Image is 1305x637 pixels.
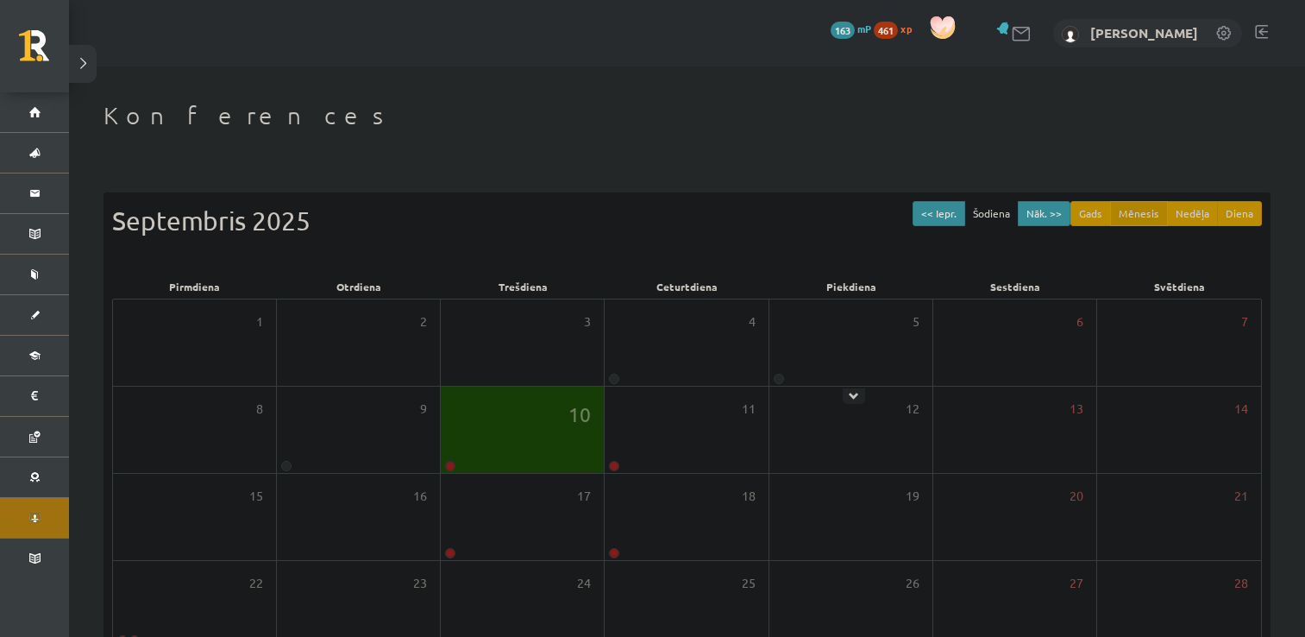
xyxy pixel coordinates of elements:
span: 24 [577,574,591,593]
span: 18 [742,487,756,506]
span: 23 [413,574,427,593]
span: 17 [577,487,591,506]
div: Trešdiena [441,274,605,299]
span: 461 [874,22,898,39]
span: 163 [831,22,855,39]
span: 20 [1070,487,1083,506]
button: Nedēļa [1167,201,1218,226]
span: 25 [742,574,756,593]
span: 7 [1241,312,1248,331]
div: Otrdiena [276,274,440,299]
span: 9 [420,400,427,419]
img: Meldra Mežvagare [1062,26,1079,43]
div: Sestdiena [933,274,1097,299]
h1: Konferences [104,101,1270,130]
span: 4 [749,312,756,331]
span: 8 [256,400,263,419]
a: 461 xp [874,22,920,35]
span: 26 [906,574,919,593]
button: Šodiena [964,201,1019,226]
button: Gads [1070,201,1111,226]
span: 6 [1076,312,1083,331]
span: 22 [249,574,263,593]
span: 10 [568,400,591,429]
div: Svētdiena [1098,274,1262,299]
span: 27 [1070,574,1083,593]
span: 3 [584,312,591,331]
span: 16 [413,487,427,506]
span: xp [900,22,912,35]
span: 1 [256,312,263,331]
span: mP [857,22,871,35]
button: Diena [1217,201,1262,226]
span: 13 [1070,400,1083,419]
div: Septembris 2025 [112,201,1262,240]
span: 15 [249,487,263,506]
a: Rīgas 1. Tālmācības vidusskola [19,30,69,73]
div: Ceturtdiena [605,274,769,299]
button: << Iepr. [913,201,965,226]
a: [PERSON_NAME] [1090,24,1198,41]
span: 21 [1234,487,1248,506]
span: 11 [742,400,756,419]
span: 28 [1234,574,1248,593]
span: 19 [906,487,919,506]
span: 14 [1234,400,1248,419]
span: 2 [420,312,427,331]
button: Nāk. >> [1018,201,1070,226]
span: 12 [906,400,919,419]
div: Pirmdiena [112,274,276,299]
span: 5 [913,312,919,331]
div: Piekdiena [769,274,933,299]
a: 163 mP [831,22,871,35]
button: Mēnesis [1110,201,1168,226]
